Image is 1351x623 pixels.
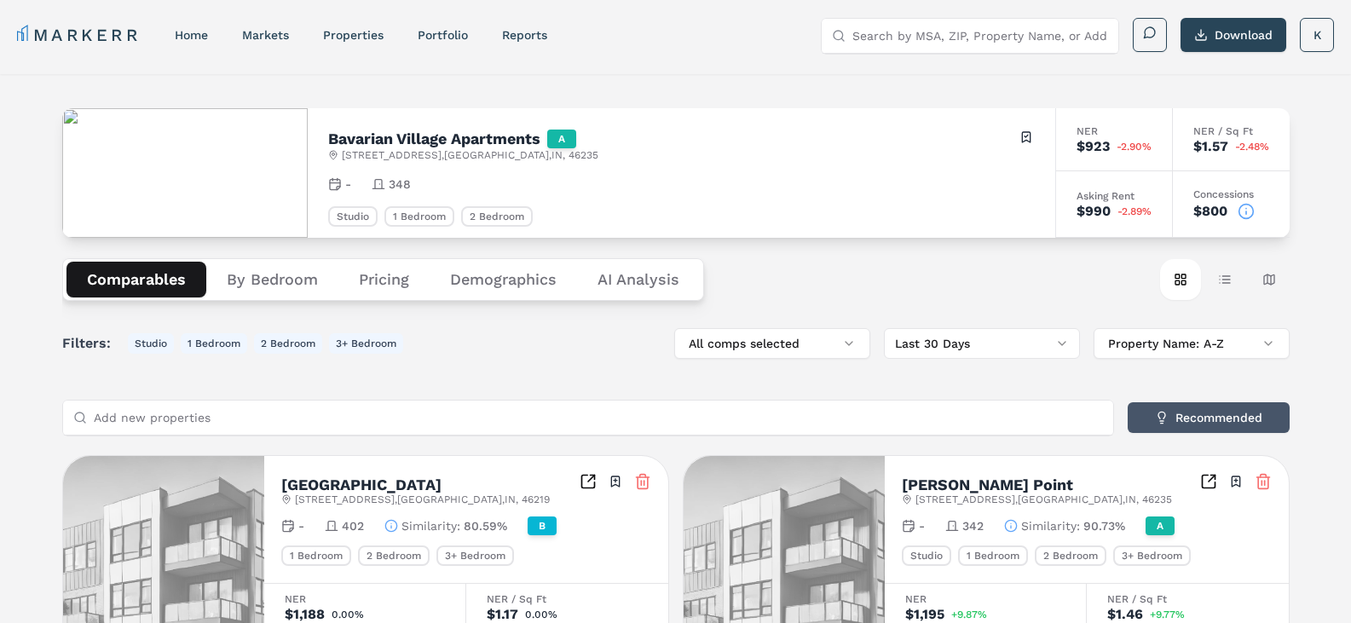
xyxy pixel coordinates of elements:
span: 0.00% [525,609,557,620]
div: 3+ Bedroom [436,545,514,566]
div: A [1146,516,1175,535]
div: NER [905,594,1065,604]
span: 348 [389,176,411,193]
span: 402 [342,517,364,534]
span: [STREET_ADDRESS] , [GEOGRAPHIC_DATA] , IN , 46219 [295,493,550,506]
span: 80.59% [464,517,507,534]
a: Portfolio [418,28,468,42]
a: reports [502,28,547,42]
div: $800 [1193,205,1227,218]
span: -2.90% [1117,141,1152,152]
div: NER [1077,126,1152,136]
span: 0.00% [332,609,364,620]
button: Download [1181,18,1286,52]
div: 1 Bedroom [384,206,454,227]
span: Similarity : [1021,517,1080,534]
button: 2 Bedroom [254,333,322,354]
input: Search by MSA, ZIP, Property Name, or Address [852,19,1108,53]
button: All comps selected [674,328,870,359]
div: $1.57 [1193,140,1228,153]
div: 1 Bedroom [958,545,1028,566]
div: 2 Bedroom [1035,545,1106,566]
div: Asking Rent [1077,191,1152,201]
a: Inspect Comparables [1200,473,1217,490]
h2: [PERSON_NAME] Point [902,477,1073,493]
div: $1.17 [487,608,518,621]
div: NER / Sq Ft [487,594,648,604]
div: NER / Sq Ft [1193,126,1269,136]
span: -2.89% [1117,206,1152,216]
div: B [528,516,557,535]
span: - [345,176,351,193]
div: Concessions [1193,189,1269,199]
button: By Bedroom [206,262,338,297]
span: +9.77% [1150,609,1185,620]
a: Inspect Comparables [580,473,597,490]
div: 3+ Bedroom [1113,545,1191,566]
div: $1,195 [905,608,944,621]
span: Filters: [62,333,121,354]
button: 1 Bedroom [181,333,247,354]
div: A [547,130,576,148]
div: NER [285,594,445,604]
a: properties [323,28,384,42]
button: AI Analysis [577,262,700,297]
span: K [1313,26,1321,43]
button: Property Name: A-Z [1094,328,1290,359]
div: 2 Bedroom [358,545,430,566]
button: Studio [128,333,174,354]
button: Pricing [338,262,430,297]
button: Comparables [66,262,206,297]
span: +9.87% [951,609,987,620]
div: 2 Bedroom [461,206,533,227]
div: $1.46 [1107,608,1143,621]
div: NER / Sq Ft [1107,594,1268,604]
span: [STREET_ADDRESS] , [GEOGRAPHIC_DATA] , IN , 46235 [342,148,598,162]
div: Studio [328,206,378,227]
a: MARKERR [17,23,141,47]
span: - [298,517,304,534]
span: -2.48% [1235,141,1269,152]
button: Recommended [1128,402,1290,433]
a: home [175,28,208,42]
div: Studio [902,545,951,566]
span: - [919,517,925,534]
button: Demographics [430,262,577,297]
span: [STREET_ADDRESS] , [GEOGRAPHIC_DATA] , IN , 46235 [915,493,1172,506]
button: K [1300,18,1334,52]
h2: [GEOGRAPHIC_DATA] [281,477,442,493]
div: $923 [1077,140,1110,153]
button: 3+ Bedroom [329,333,403,354]
span: 90.73% [1083,517,1125,534]
span: 342 [962,517,984,534]
div: $1,188 [285,608,325,621]
input: Add new properties [94,401,1103,435]
h2: Bavarian Village Apartments [328,131,540,147]
div: $990 [1077,205,1111,218]
div: 1 Bedroom [281,545,351,566]
a: markets [242,28,289,42]
span: Similarity : [401,517,460,534]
